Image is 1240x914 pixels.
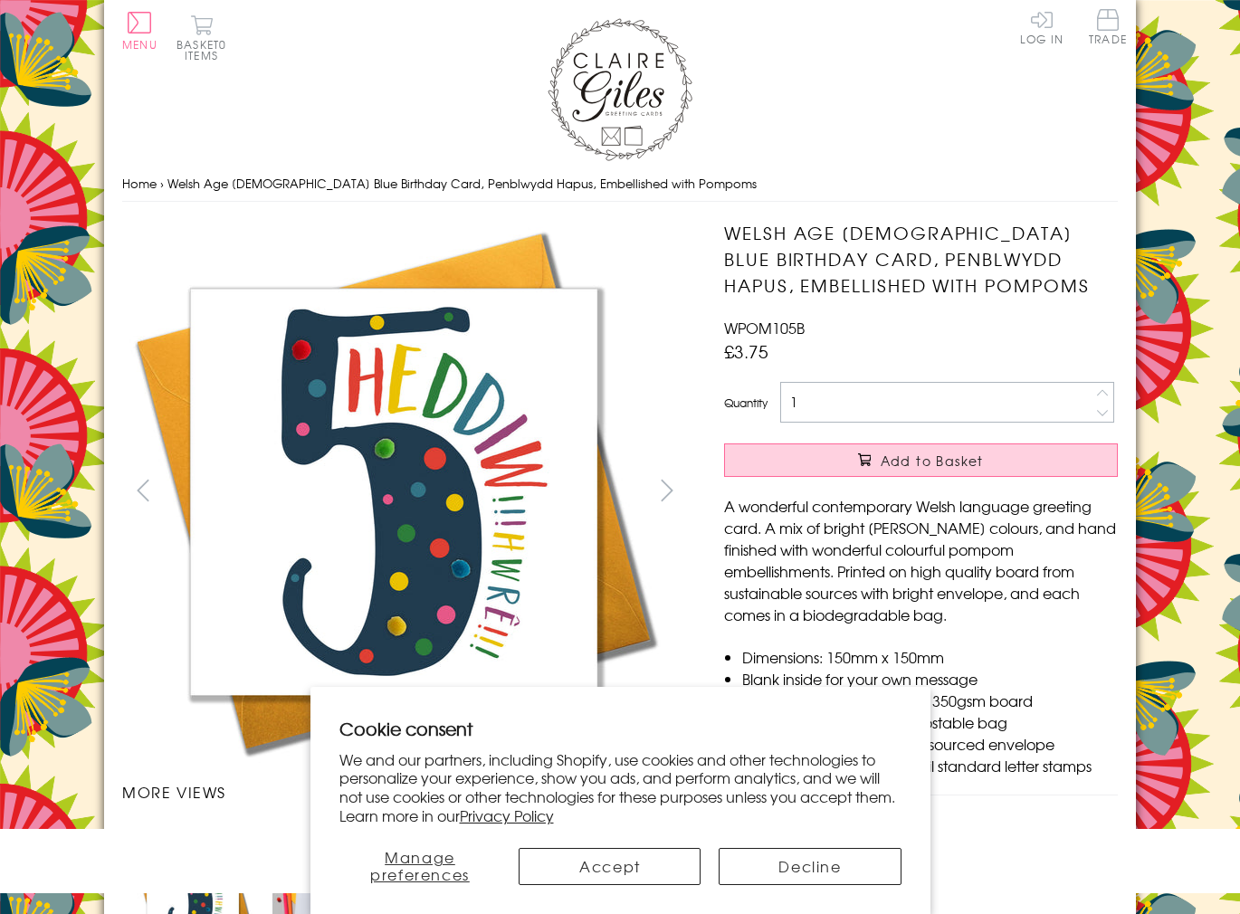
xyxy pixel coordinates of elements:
[339,716,901,741] h2: Cookie consent
[724,317,805,338] span: WPOM105B
[122,220,665,763] img: Welsh Age 5 Blue Birthday Card, Penblwydd Hapus, Embellished with Pompoms
[1020,9,1064,44] a: Log In
[176,14,226,61] button: Basket0 items
[339,848,501,885] button: Manage preferences
[742,646,1118,668] li: Dimensions: 150mm x 150mm
[724,220,1118,298] h1: Welsh Age [DEMOGRAPHIC_DATA] Blue Birthday Card, Penblwydd Hapus, Embellished with Pompoms
[724,443,1118,477] button: Add to Basket
[122,175,157,192] a: Home
[167,175,757,192] span: Welsh Age [DEMOGRAPHIC_DATA] Blue Birthday Card, Penblwydd Hapus, Embellished with Pompoms
[370,846,470,885] span: Manage preferences
[688,220,1231,763] img: Welsh Age 5 Blue Birthday Card, Penblwydd Hapus, Embellished with Pompoms
[647,470,688,510] button: next
[742,668,1118,690] li: Blank inside for your own message
[122,36,157,52] span: Menu
[160,175,164,192] span: ›
[881,452,984,470] span: Add to Basket
[122,781,688,803] h3: More views
[1089,9,1127,44] span: Trade
[460,805,554,826] a: Privacy Policy
[719,848,901,885] button: Decline
[724,338,768,364] span: £3.75
[185,36,226,63] span: 0 items
[339,750,901,825] p: We and our partners, including Shopify, use cookies and other technologies to personalize your ex...
[548,18,692,161] img: Claire Giles Greetings Cards
[122,166,1118,203] nav: breadcrumbs
[724,495,1118,625] p: A wonderful contemporary Welsh language greeting card. A mix of bright [PERSON_NAME] colours, and...
[724,395,768,411] label: Quantity
[122,12,157,50] button: Menu
[1089,9,1127,48] a: Trade
[519,848,701,885] button: Accept
[122,470,163,510] button: prev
